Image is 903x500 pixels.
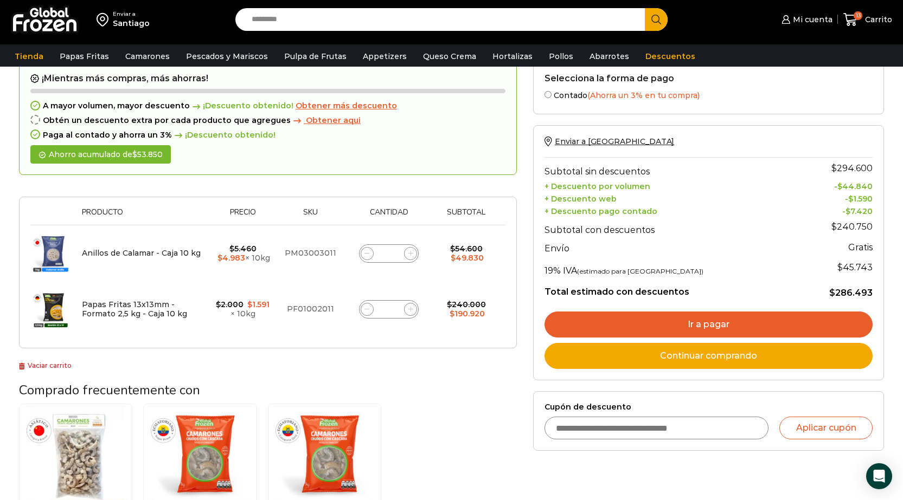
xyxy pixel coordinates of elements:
span: Comprado frecuentemente con [19,381,200,399]
span: $ [831,163,837,173]
div: Open Intercom Messenger [866,463,892,489]
div: Paga al contado y ahorra un 3% [30,131,505,140]
td: × 10kg [210,225,276,282]
th: Producto [76,208,210,225]
th: + Descuento web [545,191,795,204]
th: Total estimado con descuentos [545,278,795,299]
span: $ [217,253,222,263]
th: Subtotal con descuentos [545,216,795,238]
bdi: 7.420 [846,206,873,216]
bdi: 54.600 [450,244,483,254]
td: - [795,179,873,192]
a: Descuentos [640,46,701,67]
a: Obtener aqui [291,116,361,125]
th: Sku [276,208,345,225]
input: Product quantity [381,302,396,317]
strong: Gratis [848,242,873,252]
a: Anillos de Calamar - Caja 10 kg [82,248,201,258]
span: $ [829,288,835,298]
a: Papas Fritas 13x13mm - Formato 2,5 kg - Caja 10 kg [82,300,187,319]
th: Subtotal sin descuentos [545,157,795,179]
a: Obtener más descuento [296,101,397,111]
a: Pulpa de Frutas [279,46,352,67]
bdi: 294.600 [831,163,873,173]
a: Enviar a [GEOGRAPHIC_DATA] [545,137,674,146]
span: $ [837,181,842,191]
button: Aplicar cupón [779,417,873,439]
bdi: 53.850 [132,150,163,159]
span: $ [247,300,252,309]
div: Santiago [113,18,150,29]
th: Cantidad [345,208,433,225]
span: ¡Descuento obtenido! [190,101,293,111]
a: Ir a pagar [545,311,873,337]
th: + Descuento por volumen [545,179,795,192]
h2: ¡Mientras más compras, más ahorras! [30,73,505,84]
a: Pollos [543,46,579,67]
span: $ [450,309,454,319]
td: - [795,204,873,216]
td: PF01002011 [276,281,345,337]
span: $ [848,194,853,204]
a: Hortalizas [487,46,538,67]
a: Pescados y Mariscos [181,46,273,67]
span: 45.743 [837,262,873,272]
input: Contado(Ahorra un 3% en tu compra) [545,91,552,98]
a: 13 Carrito [843,7,892,33]
div: Ahorro acumulado de [30,145,171,164]
button: Search button [645,8,668,31]
th: 19% IVA [545,257,795,278]
span: ¡Descuento obtenido! [172,131,276,140]
span: $ [229,244,234,254]
div: Obtén un descuento extra por cada producto que agregues [30,116,505,125]
img: address-field-icon.svg [97,10,113,29]
h2: Selecciona la forma de pago [545,73,873,83]
span: 13 [854,11,862,20]
bdi: 1.590 [848,194,873,204]
a: Vaciar carrito [19,361,72,369]
span: Obtener aqui [306,115,361,125]
bdi: 240.750 [831,222,873,232]
label: Cupón de descuento [545,402,873,412]
div: Enviar a [113,10,150,18]
input: Product quantity [381,246,396,261]
a: Continuar comprando [545,343,873,369]
span: $ [216,300,221,309]
span: Carrito [862,14,892,25]
a: Queso Crema [418,46,482,67]
td: PM03003011 [276,225,345,282]
span: $ [837,262,843,272]
a: Camarones [120,46,175,67]
bdi: 1.591 [247,300,270,309]
bdi: 2.000 [216,300,244,309]
bdi: 286.493 [829,288,873,298]
span: (Ahorra un 3% en tu compra) [587,90,700,100]
span: $ [450,244,455,254]
th: + Descuento pago contado [545,204,795,216]
span: $ [132,150,137,159]
div: A mayor volumen, mayor descuento [30,101,505,111]
td: × 10kg [210,281,276,337]
bdi: 49.830 [451,253,484,263]
th: Precio [210,208,276,225]
a: Abarrotes [584,46,635,67]
span: Mi cuenta [790,14,832,25]
span: $ [846,206,850,216]
span: $ [831,222,837,232]
small: (estimado para [GEOGRAPHIC_DATA]) [577,267,703,275]
th: Subtotal [433,208,500,225]
label: Contado [545,89,873,100]
a: Appetizers [357,46,412,67]
a: Mi cuenta [779,9,832,30]
a: Tienda [9,46,49,67]
bdi: 4.983 [217,253,245,263]
bdi: 240.000 [447,300,486,309]
bdi: 190.920 [450,309,485,319]
span: Enviar a [GEOGRAPHIC_DATA] [555,137,674,146]
th: Envío [545,238,795,257]
span: $ [447,300,452,309]
bdi: 5.460 [229,244,257,254]
a: Papas Fritas [54,46,114,67]
span: $ [451,253,456,263]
